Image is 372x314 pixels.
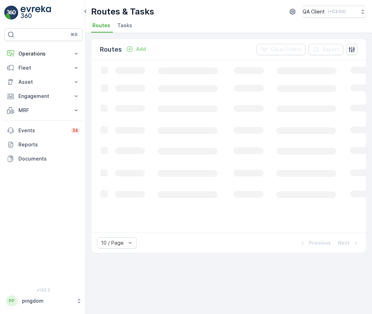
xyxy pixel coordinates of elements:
p: Routes & Tasks [91,6,154,17]
p: Fleet [18,64,68,71]
p: Previous [309,239,331,246]
a: Events34 [4,123,83,138]
p: ⌘B [71,32,78,37]
p: Routes [100,45,122,54]
button: Engagement [4,89,83,103]
button: PPpingdom [4,293,83,308]
button: Clear Filters [257,44,306,55]
button: Previous [298,239,332,247]
p: Reports [18,141,80,148]
p: Clear Filters [271,46,301,53]
div: PP [6,295,17,307]
p: Operations [18,50,68,57]
p: MRF [18,107,68,114]
button: MRF [4,103,83,117]
span: Routes [92,22,110,29]
button: QA Client(+03:00) [303,6,366,18]
span: v 1.52.2 [4,288,83,292]
button: Fleet [4,61,83,75]
p: Asset [18,78,68,86]
button: Export [309,44,343,55]
p: Export [323,46,339,53]
p: Next [338,239,350,246]
p: Engagement [18,93,68,100]
a: Reports [4,138,83,152]
p: QA Client [303,8,325,15]
button: Next [337,239,360,247]
img: logo_light-DOdMpM7g.png [21,6,51,20]
button: Asset [4,75,83,89]
p: ( +03:00 ) [328,9,346,14]
p: Add [136,46,146,53]
button: Operations [4,47,83,61]
p: Documents [18,155,80,162]
p: Events [18,127,67,134]
span: Tasks [117,22,132,29]
a: Documents [4,152,83,166]
p: 34 [72,128,78,133]
button: Add [123,45,149,53]
img: logo [4,6,18,20]
p: pingdom [22,297,73,304]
